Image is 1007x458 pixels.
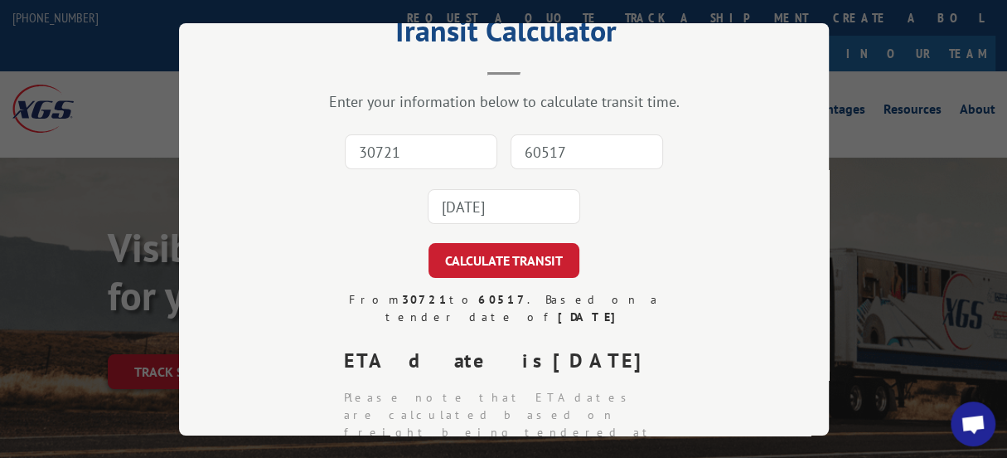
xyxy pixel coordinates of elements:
input: Tender Date [428,189,580,224]
div: From to . Based on a tender date of [331,291,677,326]
strong: [DATE] [557,309,622,324]
strong: [DATE] [553,348,656,373]
strong: 60517 [477,292,526,307]
input: Origin Zip [345,134,497,169]
div: Enter your information below to calculate transit time. [262,92,746,111]
div: Open chat [951,402,995,446]
h2: Transit Calculator [262,19,746,51]
button: CALCULATE TRANSIT [428,243,579,278]
div: ETA date is [344,346,677,376]
strong: 30721 [401,292,448,307]
input: Dest. Zip [511,134,663,169]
